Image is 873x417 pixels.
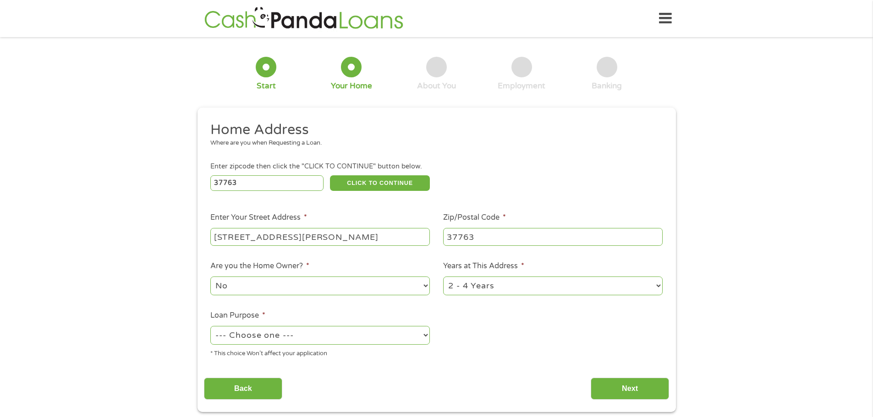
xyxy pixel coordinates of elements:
div: About You [417,81,456,91]
div: Where are you when Requesting a Loan. [210,139,656,148]
div: Employment [498,81,545,91]
div: * This choice Won’t affect your application [210,346,430,358]
img: GetLoanNow Logo [202,5,406,32]
div: Your Home [331,81,372,91]
label: Loan Purpose [210,311,265,320]
button: CLICK TO CONTINUE [330,175,430,191]
input: Enter Zipcode (e.g 01510) [210,175,324,191]
label: Enter Your Street Address [210,213,307,222]
div: Banking [592,81,622,91]
h2: Home Address [210,121,656,139]
label: Zip/Postal Code [443,213,506,222]
div: Start [257,81,276,91]
label: Are you the Home Owner? [210,261,309,271]
input: Next [591,378,669,400]
input: Back [204,378,282,400]
div: Enter zipcode then click the "CLICK TO CONTINUE" button below. [210,162,662,172]
input: 1 Main Street [210,228,430,245]
label: Years at This Address [443,261,524,271]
